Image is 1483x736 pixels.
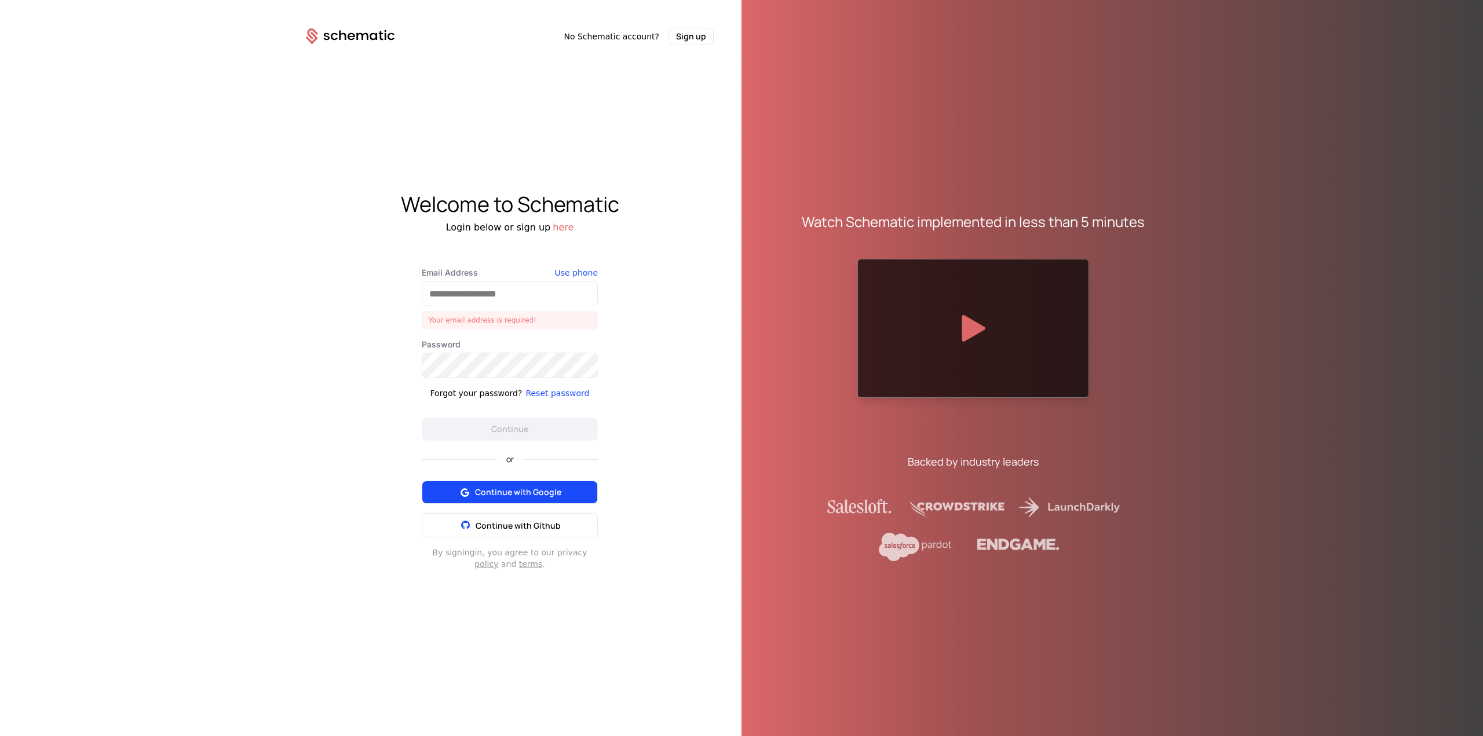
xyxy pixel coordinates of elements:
div: Your email address is required! [422,311,598,329]
div: Login below or sign up [278,221,741,235]
span: Continue with Github [476,520,561,531]
button: Use phone [555,267,598,279]
button: Continue with Google [422,481,598,504]
div: By signing in , you agree to our privacy and . [422,547,598,570]
div: Forgot your password? [430,387,523,399]
button: Sign up [669,28,714,45]
span: No Schematic account? [564,31,659,42]
div: Backed by industry leaders [908,453,1039,470]
label: Email Address [422,267,598,279]
span: Continue with Google [475,486,561,498]
button: Continue [422,418,598,441]
a: terms [519,559,543,569]
button: Reset password [525,387,589,399]
button: here [553,221,574,235]
div: Welcome to Schematic [278,193,741,216]
a: policy [474,559,498,569]
button: Continue with Github [422,513,598,537]
span: or [497,455,523,463]
div: Watch Schematic implemented in less than 5 minutes [802,213,1145,231]
label: Password [422,339,598,350]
